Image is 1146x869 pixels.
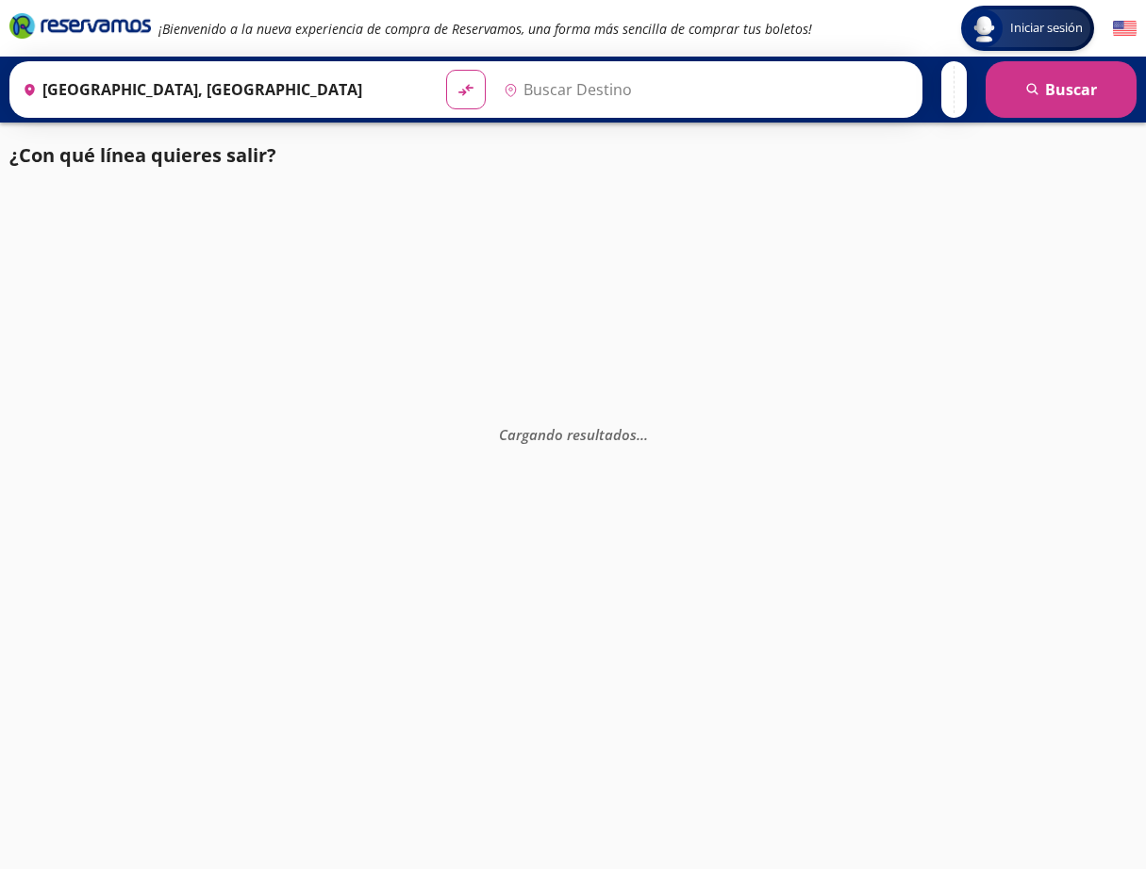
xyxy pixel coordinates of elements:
em: ¡Bienvenido a la nueva experiencia de compra de Reservamos, una forma más sencilla de comprar tus... [158,20,812,38]
span: . [637,425,640,444]
span: . [640,425,644,444]
a: Brand Logo [9,11,151,45]
i: Brand Logo [9,11,151,40]
span: Iniciar sesión [1003,19,1090,38]
input: Buscar Destino [496,66,912,113]
button: Buscar [986,61,1137,118]
em: Cargando resultados [499,425,648,444]
span: . [644,425,648,444]
button: English [1113,17,1137,41]
input: Buscar Origen [15,66,431,113]
p: ¿Con qué línea quieres salir? [9,141,276,170]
